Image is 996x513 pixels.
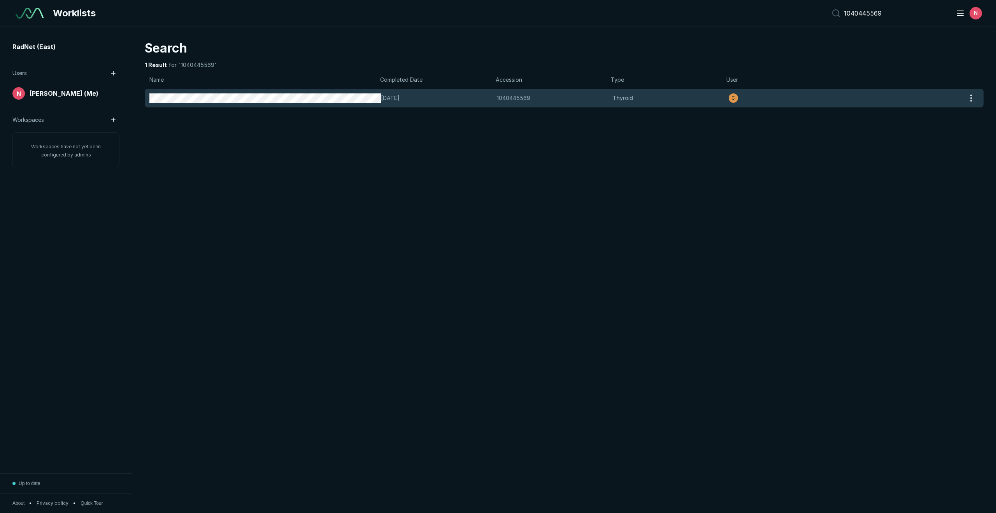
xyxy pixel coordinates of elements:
div: avatar-name [12,87,25,100]
span: Type [611,76,624,84]
span: C [731,95,735,102]
button: Up to date [12,474,40,493]
a: avatar-name[PERSON_NAME] (Me) [11,86,121,101]
span: Up to date [19,480,40,487]
img: See-Mode Logo [16,8,44,19]
span: Thyroid [613,94,724,102]
span: Accession [496,76,522,84]
input: Search accession id… [844,9,946,17]
span: N [974,9,978,17]
span: [DATE] [381,94,492,102]
span: 1040445569 [497,94,530,102]
span: Worklists [53,6,96,20]
span: Workspaces [12,116,44,124]
a: [DATE]1040445569Thyroidavatar-name [145,89,965,107]
span: Completed Date [380,76,423,84]
a: Privacy policy [37,500,68,507]
span: for "1040445569" [168,61,217,68]
button: avatar-name [951,5,984,21]
strong: 1 Result [145,61,167,68]
button: Quick Tour [81,500,103,507]
span: Workspaces have not yet been configured by admins [31,144,101,158]
span: Users [12,69,27,77]
button: About [12,500,25,507]
span: • [73,500,76,507]
span: Name [149,76,164,84]
span: [PERSON_NAME] (Me) [30,89,98,98]
span: User [726,76,738,84]
a: See-Mode Logo [12,5,47,22]
a: RadNet (East) [11,39,121,54]
span: • [29,500,32,507]
div: avatar-name [970,7,982,19]
div: avatar-name [729,93,738,103]
span: RadNet (East) [12,42,56,51]
span: N [17,90,21,98]
span: Search [145,39,187,58]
